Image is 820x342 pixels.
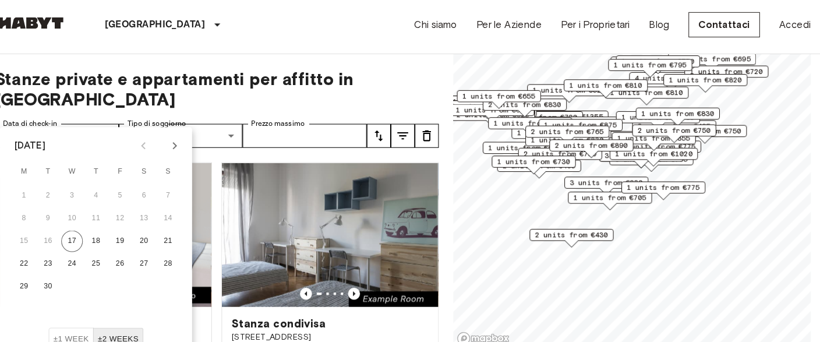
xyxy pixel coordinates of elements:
[125,228,146,249] button: 19
[55,272,76,293] button: 30
[557,140,628,150] span: 2 units from €890
[143,119,199,129] label: Tipo di soggiorno
[22,119,75,129] label: Data di check-in
[673,56,748,66] span: 10 units from €695
[15,124,38,147] button: Choose date
[32,272,53,293] button: 29
[458,97,529,108] span: 1 units from €695
[244,311,335,325] span: Stanza condivisa
[522,147,603,165] div: Map marker
[527,148,598,158] span: 2 units from €730
[462,326,514,339] a: Mapbox logo
[244,325,435,337] span: [STREET_ADDRESS]
[149,159,169,182] span: Saturday
[570,190,652,208] div: Map marker
[172,250,193,271] button: 28
[537,117,618,135] div: Map marker
[55,250,76,271] button: 23
[611,147,697,165] div: Map marker
[481,21,545,35] a: Per le Aziende
[493,142,564,153] span: 1 units from €695
[493,118,574,136] div: Map marker
[617,58,698,76] div: Map marker
[667,55,753,73] div: Map marker
[172,159,193,182] span: Sunday
[422,124,445,147] button: tune
[614,62,685,72] span: 1 units from €795
[125,250,146,271] button: 26
[79,159,100,182] span: Wednesday
[635,75,706,85] span: 4 units from €735
[611,89,682,99] span: 1 units from €810
[775,21,806,35] a: Accedi
[638,125,709,136] span: 2 units from €750
[632,125,714,143] div: Map marker
[14,20,84,32] img: Habyt
[552,139,634,157] div: Map marker
[649,21,669,35] a: Blog
[125,159,146,182] span: Friday
[687,16,757,40] a: Contattaci
[121,21,218,35] p: [GEOGRAPHIC_DATA]
[572,176,643,186] span: 3 units from €830
[102,250,123,271] button: 25
[310,283,322,295] button: Previous image
[102,228,123,249] button: 18
[542,118,613,128] span: 2 units from €810
[571,82,642,92] span: 1 units from €810
[616,148,691,158] span: 1 units from €1020
[468,92,539,103] span: 1 units from €655
[14,70,445,110] span: Stanze private e appartamenti per affitto in [GEOGRAPHIC_DATA]
[609,61,691,79] div: Map marker
[612,59,693,77] div: Map marker
[529,112,605,122] span: 3 units from €1355
[668,76,739,87] span: 1 units from €820
[688,68,759,79] span: 1 units from €720
[567,175,648,193] div: Map marker
[683,68,765,86] div: Map marker
[235,162,444,302] img: Marketing picture of unit IT-14-029-003-04H
[534,126,605,137] span: 2 units from €765
[622,180,704,198] div: Map marker
[79,228,100,249] button: 17
[79,250,100,271] button: 24
[641,109,712,119] span: 1 units from €830
[617,112,698,130] div: Map marker
[542,119,623,137] div: Map marker
[538,227,609,237] span: 2 units from €430
[493,100,564,111] span: 2 units from €830
[179,136,199,156] button: Next month
[536,86,607,97] span: 1 units from €520
[172,228,193,249] button: 21
[102,159,123,182] span: Thursday
[524,111,610,129] div: Map marker
[487,142,569,160] div: Map marker
[566,81,648,99] div: Map marker
[575,191,646,201] span: 1 units from €705
[627,181,698,191] span: 1 units from €775
[547,120,618,131] span: 1 units from €875
[501,156,572,166] span: 1 units from €730
[32,159,53,182] span: Monday
[623,141,694,151] span: 3 units from €775
[15,162,224,302] img: Marketing picture of unit IT-14-001-002-01H
[533,226,614,244] div: Map marker
[622,112,693,123] span: 1 units from €785
[531,86,612,104] div: Map marker
[636,108,717,126] div: Map marker
[515,127,597,145] div: Map marker
[421,21,462,35] a: Chi siamo
[618,133,689,143] span: 1 units from €855
[149,228,169,249] button: 20
[263,119,314,129] label: Prezzo massimo
[32,250,53,271] button: 22
[663,76,744,94] div: Map marker
[375,124,398,147] button: tune
[461,105,532,116] span: 1 units from €695
[529,126,610,144] div: Map marker
[55,159,76,182] span: Tuesday
[462,91,544,110] div: Map marker
[622,58,693,69] span: 1 units from €720
[357,283,369,295] button: Previous image
[563,21,630,35] a: Per i Proprietari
